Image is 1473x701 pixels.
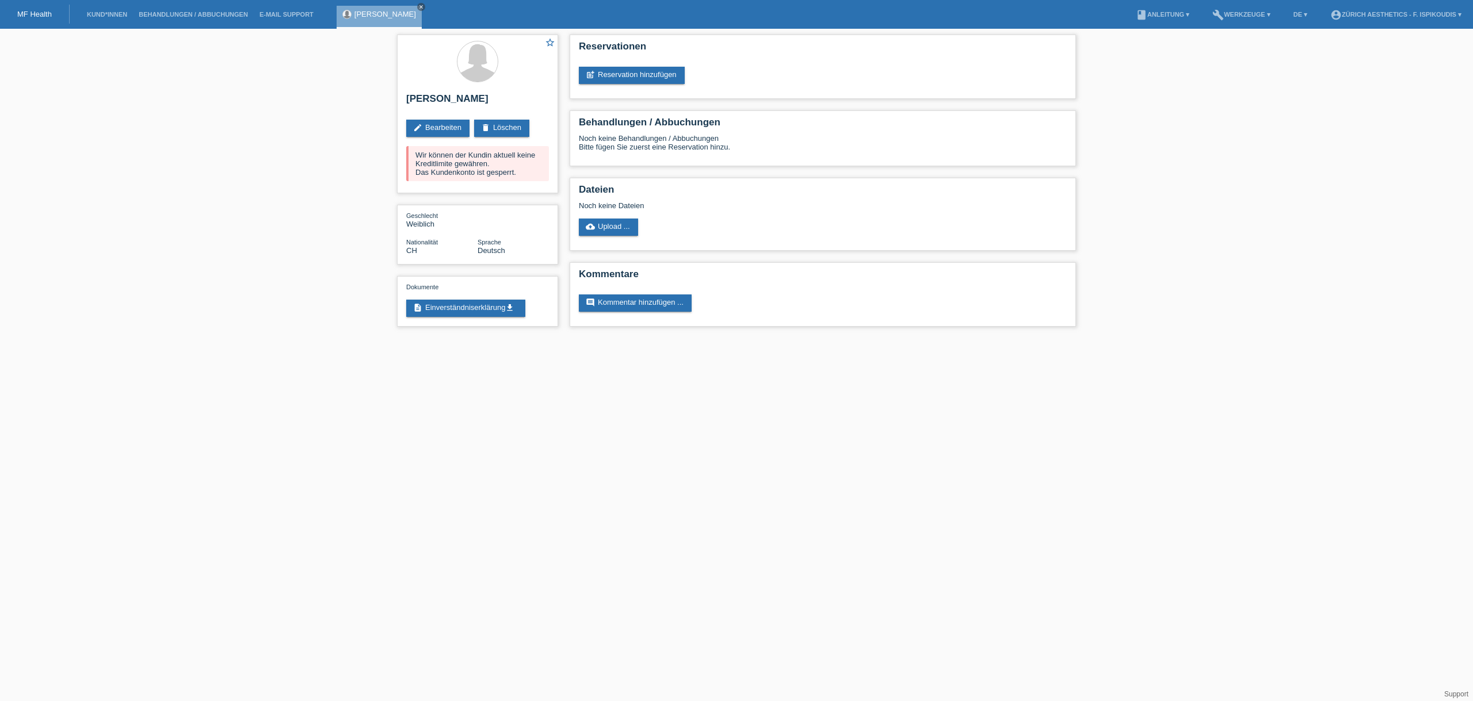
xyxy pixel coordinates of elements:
a: DE ▾ [1288,11,1313,18]
a: [PERSON_NAME] [354,10,416,18]
h2: Kommentare [579,269,1067,286]
i: close [418,4,424,10]
a: bookAnleitung ▾ [1130,11,1195,18]
div: Wir können der Kundin aktuell keine Kreditlimite gewähren. Das Kundenkonto ist gesperrt. [406,146,549,181]
i: post_add [586,70,595,79]
span: Geschlecht [406,212,438,219]
h2: Dateien [579,184,1067,201]
i: book [1136,9,1147,21]
a: Support [1444,690,1468,698]
i: account_circle [1330,9,1342,21]
div: Noch keine Dateien [579,201,930,210]
div: Weiblich [406,211,478,228]
i: build [1212,9,1224,21]
a: descriptionEinverständniserklärungget_app [406,300,525,317]
a: buildWerkzeuge ▾ [1207,11,1276,18]
a: commentKommentar hinzufügen ... [579,294,692,312]
span: Deutsch [478,246,505,255]
a: cloud_uploadUpload ... [579,219,638,236]
a: deleteLöschen [474,120,529,137]
i: get_app [505,303,514,312]
span: Sprache [478,239,501,246]
a: post_addReservation hinzufügen [579,67,685,84]
i: cloud_upload [586,222,595,231]
a: Behandlungen / Abbuchungen [133,11,254,18]
i: comment [586,298,595,307]
a: E-Mail Support [254,11,319,18]
a: account_circleZürich Aesthetics - F. Ispikoudis ▾ [1325,11,1467,18]
a: close [417,3,425,11]
i: delete [481,123,490,132]
h2: Behandlungen / Abbuchungen [579,117,1067,134]
a: Kund*innen [81,11,133,18]
a: editBearbeiten [406,120,470,137]
span: Schweiz [406,246,417,255]
h2: [PERSON_NAME] [406,93,549,110]
a: star_border [545,37,555,49]
h2: Reservationen [579,41,1067,58]
a: MF Health [17,10,52,18]
i: description [413,303,422,312]
i: edit [413,123,422,132]
span: Dokumente [406,284,438,290]
div: Noch keine Behandlungen / Abbuchungen Bitte fügen Sie zuerst eine Reservation hinzu. [579,134,1067,160]
i: star_border [545,37,555,48]
span: Nationalität [406,239,438,246]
